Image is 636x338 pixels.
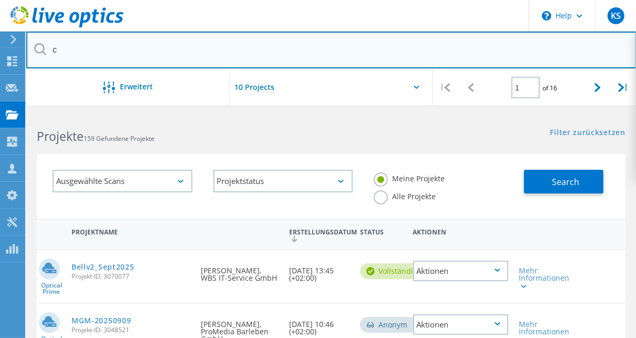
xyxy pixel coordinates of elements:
[374,190,436,200] label: Alle Projekte
[213,170,353,192] div: Projektstatus
[284,250,354,292] div: [DATE] 13:45 (+02:00)
[66,221,196,241] div: Projektname
[355,221,408,241] div: Status
[360,263,428,279] div: vollständig
[542,84,557,93] span: of 16
[284,221,354,248] div: Erstellungsdatum
[611,69,636,106] div: |
[611,12,621,20] span: KS
[360,317,418,333] div: Anonym
[519,267,556,289] div: Mehr Informationen
[413,314,509,335] div: Aktionen
[552,176,579,188] span: Search
[433,69,458,106] div: |
[84,134,155,143] span: 159 Gefundene Projekte
[413,261,509,281] div: Aktionen
[120,83,153,90] span: Erweitert
[524,170,603,193] button: Search
[71,263,135,271] a: Bellv2_Sept2025
[37,128,84,145] b: Projekte
[53,170,192,192] div: Ausgewählte Scans
[196,250,284,292] div: [PERSON_NAME], WBS IT-Service GmbH
[71,317,131,324] a: MGM-20250909
[71,273,190,280] span: Projekt-ID: 3070077
[374,172,445,182] label: Meine Projekte
[71,327,190,333] span: Projekt-ID: 3048521
[542,11,551,21] svg: \n
[11,22,124,29] a: Live Optics Dashboard
[37,282,66,295] span: Optical Prime
[408,221,514,241] div: Aktionen
[550,129,625,138] a: Filter zurücksetzen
